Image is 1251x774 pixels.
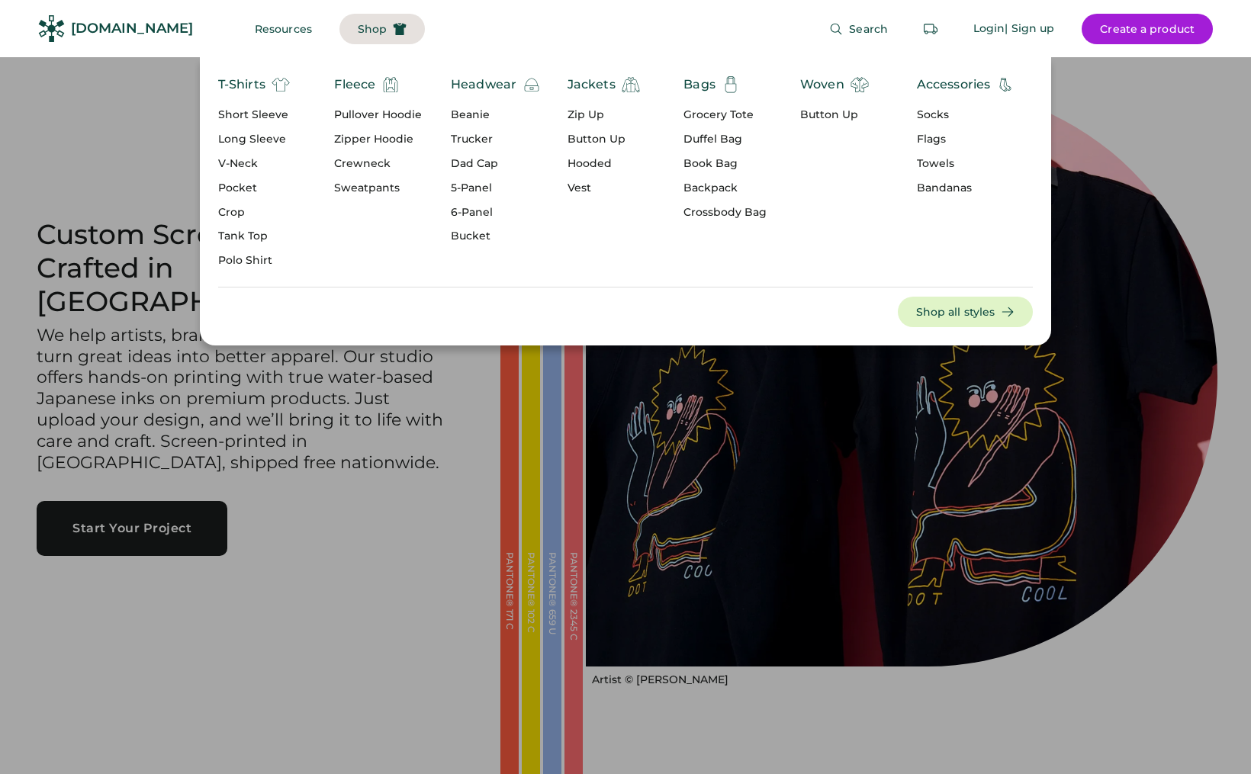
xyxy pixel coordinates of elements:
[451,205,541,220] div: 6-Panel
[683,181,767,196] div: Backpack
[71,19,193,38] div: [DOMAIN_NAME]
[334,75,375,94] div: Fleece
[898,297,1034,327] button: Shop all styles
[334,156,422,172] div: Crewneck
[917,132,1015,147] div: Flags
[683,108,767,123] div: Grocery Tote
[622,75,640,94] img: jacket%20%281%29.svg
[1179,705,1244,771] iframe: Front Chat
[38,15,65,42] img: Rendered Logo - Screens
[218,132,290,147] div: Long Sleeve
[1005,21,1054,37] div: | Sign up
[917,156,1015,172] div: Towels
[451,75,516,94] div: Headwear
[683,156,767,172] div: Book Bag
[358,24,387,34] span: Shop
[917,75,991,94] div: Accessories
[451,229,541,244] div: Bucket
[996,75,1015,94] img: accessories-ab-01.svg
[568,75,616,94] div: Jackets
[800,75,844,94] div: Woven
[915,14,946,44] button: Retrieve an order
[451,132,541,147] div: Trucker
[917,108,1015,123] div: Socks
[218,156,290,172] div: V-Neck
[973,21,1005,37] div: Login
[800,108,869,123] div: Button Up
[334,181,422,196] div: Sweatpants
[683,132,767,147] div: Duffel Bag
[218,108,290,123] div: Short Sleeve
[236,14,330,44] button: Resources
[218,181,290,196] div: Pocket
[218,75,265,94] div: T-Shirts
[849,24,888,34] span: Search
[568,156,640,172] div: Hooded
[451,156,541,172] div: Dad Cap
[568,132,640,147] div: Button Up
[1082,14,1213,44] button: Create a product
[568,108,640,123] div: Zip Up
[568,181,640,196] div: Vest
[218,253,290,268] div: Polo Shirt
[451,181,541,196] div: 5-Panel
[334,108,422,123] div: Pullover Hoodie
[811,14,906,44] button: Search
[683,75,716,94] div: Bags
[218,205,290,220] div: Crop
[451,108,541,123] div: Beanie
[272,75,290,94] img: t-shirt%20%282%29.svg
[339,14,425,44] button: Shop
[851,75,869,94] img: shirt.svg
[917,181,1015,196] div: Bandanas
[523,75,541,94] img: beanie.svg
[218,229,290,244] div: Tank Top
[683,205,767,220] div: Crossbody Bag
[722,75,740,94] img: Totebag-01.svg
[381,75,400,94] img: hoodie.svg
[334,132,422,147] div: Zipper Hoodie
